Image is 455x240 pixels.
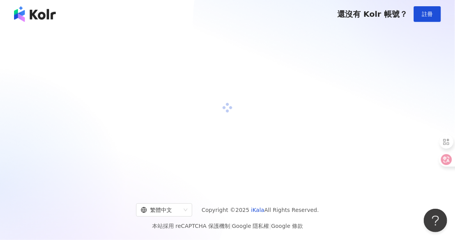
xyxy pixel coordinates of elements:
span: | [269,223,271,229]
a: iKala [251,207,264,213]
span: Copyright © 2025 All Rights Reserved. [202,205,319,215]
span: 註冊 [422,11,433,17]
img: logo [14,6,56,22]
a: Google 隱私權 [232,223,269,229]
span: | [230,223,232,229]
a: Google 條款 [271,223,303,229]
button: 註冊 [414,6,441,22]
span: 本站採用 reCAPTCHA 保護機制 [152,221,303,231]
span: 還沒有 Kolr 帳號？ [337,9,407,19]
div: 繁體中文 [141,204,181,216]
iframe: Help Scout Beacon - Open [424,209,447,232]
